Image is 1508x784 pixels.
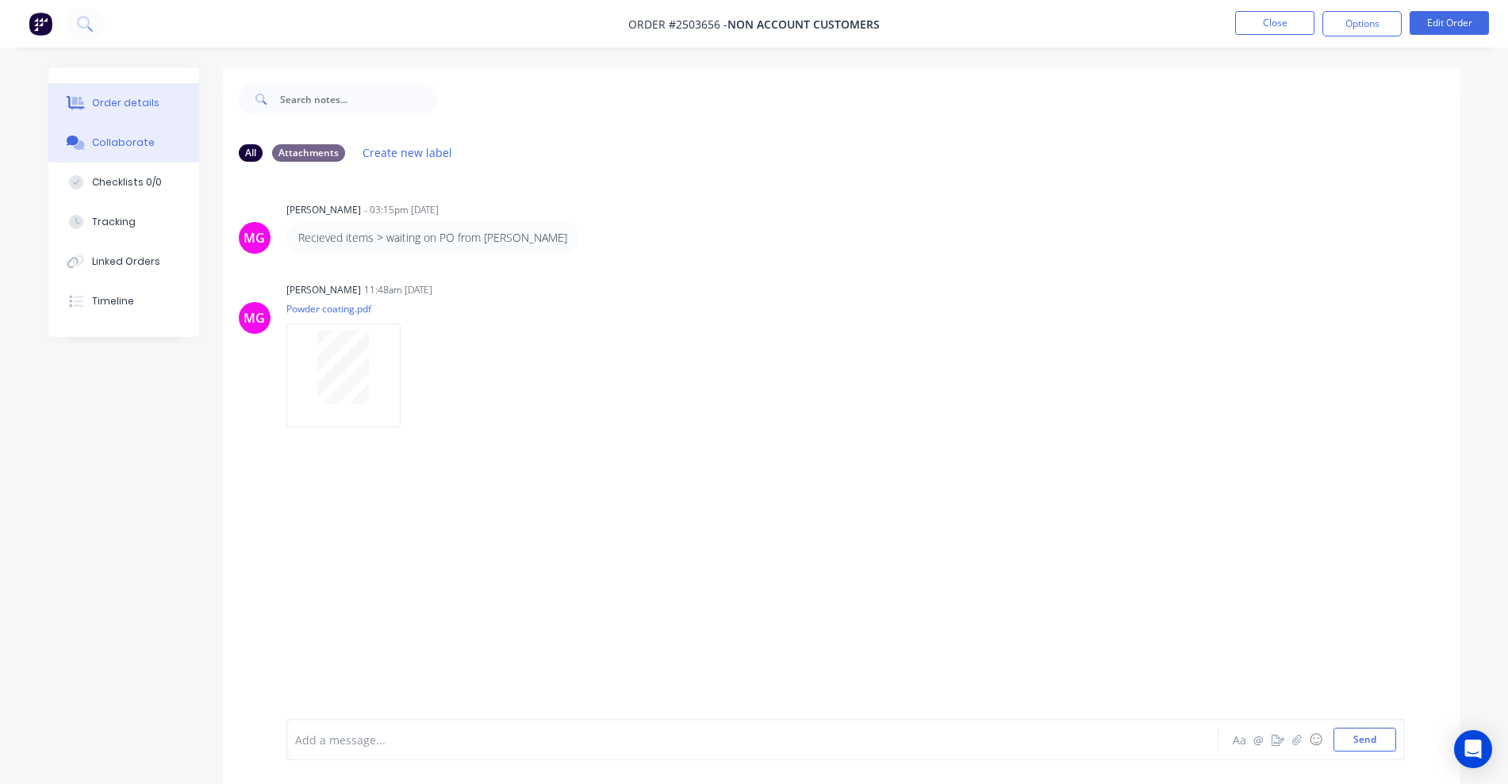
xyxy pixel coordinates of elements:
[92,254,160,269] div: Linked Orders
[1410,11,1489,35] button: Edit Order
[364,283,432,297] div: 11:48am [DATE]
[272,144,345,162] div: Attachments
[29,12,52,36] img: Factory
[298,230,567,246] p: Recieved items > waiting on PO from [PERSON_NAME]
[244,228,265,247] div: MG
[628,17,727,32] span: Order #2503656 -
[286,302,416,316] p: Powder coating.pdf
[48,202,199,242] button: Tracking
[244,308,265,327] div: MG
[280,83,437,115] input: Search notes...
[48,123,199,163] button: Collaborate
[1307,730,1326,749] button: ☺
[1249,730,1268,749] button: @
[286,203,361,217] div: [PERSON_NAME]
[1230,730,1249,749] button: Aa
[1333,728,1396,751] button: Send
[355,142,461,163] button: Create new label
[727,17,880,32] span: Non account customers
[48,83,199,123] button: Order details
[92,294,134,308] div: Timeline
[92,215,136,229] div: Tracking
[364,203,439,217] div: - 03:15pm [DATE]
[48,242,199,281] button: Linked Orders
[1235,11,1314,35] button: Close
[239,144,263,162] div: All
[1454,730,1492,768] div: Open Intercom Messenger
[92,96,159,110] div: Order details
[48,163,199,202] button: Checklists 0/0
[92,136,155,150] div: Collaborate
[1322,11,1402,36] button: Options
[48,281,199,321] button: Timeline
[286,283,361,297] div: [PERSON_NAME]
[92,175,162,189] div: Checklists 0/0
